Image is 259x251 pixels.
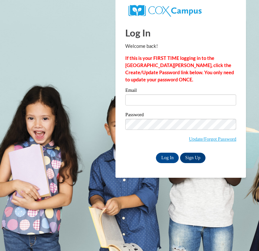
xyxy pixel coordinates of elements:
[125,112,236,119] label: Password
[125,55,234,82] strong: If this is your FIRST TIME logging in to the [GEOGRAPHIC_DATA][PERSON_NAME], click the Create/Upd...
[129,7,201,13] a: COX Campus
[189,136,236,142] a: Update/Forgot Password
[129,5,201,17] img: COX Campus
[156,153,179,163] input: Log In
[125,43,236,50] p: Welcome back!
[180,153,206,163] a: Sign Up
[125,88,236,94] label: Email
[125,26,236,39] h1: Log In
